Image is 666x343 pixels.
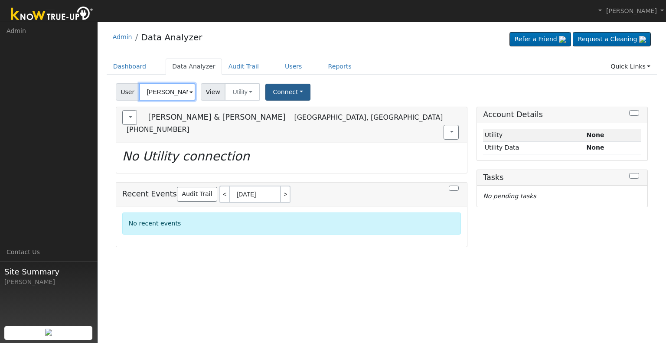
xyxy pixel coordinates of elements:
[127,125,189,134] span: [PHONE_NUMBER]
[604,59,657,75] a: Quick Links
[629,173,639,179] button: Refresh
[7,5,98,24] img: Know True-Up
[281,186,291,203] a: >
[586,144,604,151] strong: None
[265,84,310,101] button: Connect
[322,59,358,75] a: Reports
[122,212,461,235] div: No recent events
[586,131,604,138] strong: ID: null, authorized: None
[509,32,571,47] a: Refer a Friend
[122,149,250,163] i: No Utility connection
[606,7,657,14] span: [PERSON_NAME]
[483,193,536,199] i: No pending tasks
[483,110,641,119] h5: Account Details
[107,59,153,75] a: Dashboard
[219,186,229,203] a: <
[629,110,639,116] button: Issue History
[225,83,260,101] button: Utility
[294,113,443,121] span: [GEOGRAPHIC_DATA], [GEOGRAPHIC_DATA]
[483,129,585,142] td: Utility
[278,59,309,75] a: Users
[222,59,265,75] a: Audit Trail
[559,36,566,43] img: retrieve
[483,173,641,182] h5: Tasks
[113,33,132,40] a: Admin
[116,83,140,101] span: User
[45,329,52,336] img: retrieve
[139,83,196,101] input: Select a User
[483,141,585,154] td: Utility Data
[573,32,651,47] a: Request a Cleaning
[166,59,222,75] a: Data Analyzer
[201,83,225,101] span: View
[639,36,646,43] img: retrieve
[122,186,461,203] h5: Recent Events
[148,113,285,121] span: [PERSON_NAME] & [PERSON_NAME]
[141,32,202,42] a: Data Analyzer
[449,186,459,191] button: Refresh
[177,187,217,202] a: Audit Trail
[4,266,93,278] span: Site Summary
[4,278,93,287] div: [PERSON_NAME]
